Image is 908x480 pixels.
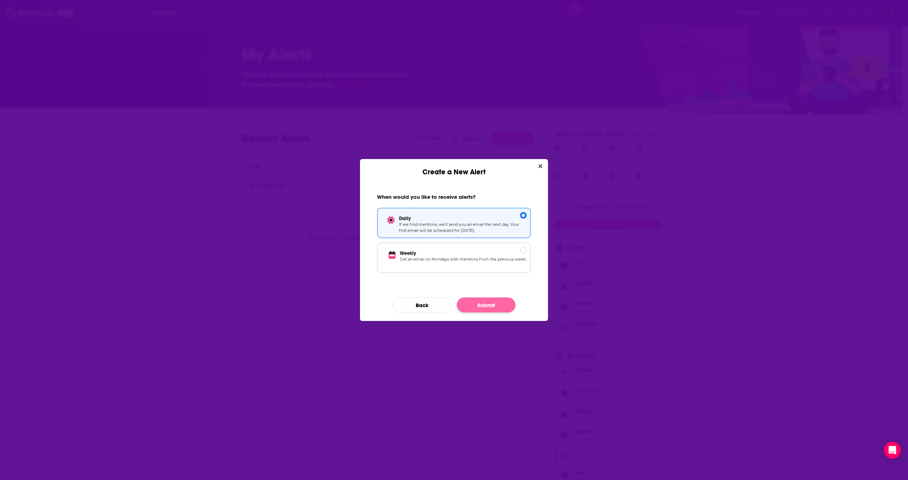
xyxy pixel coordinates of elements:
[377,193,531,203] h2: When would you like to receive alerts?
[400,250,527,256] p: Weekly
[393,298,451,312] button: Back
[400,256,527,269] p: Get an email on Mondays with mentions from the previous week.
[536,162,545,171] button: Close
[884,442,901,459] div: Open Intercom Messenger
[360,159,548,176] div: Create a New Alert
[457,298,515,312] button: Submit
[399,216,527,222] p: Daily
[399,222,527,234] p: If we find mentions, we’ll send you an email the next day. Your first email will be scheduled for...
